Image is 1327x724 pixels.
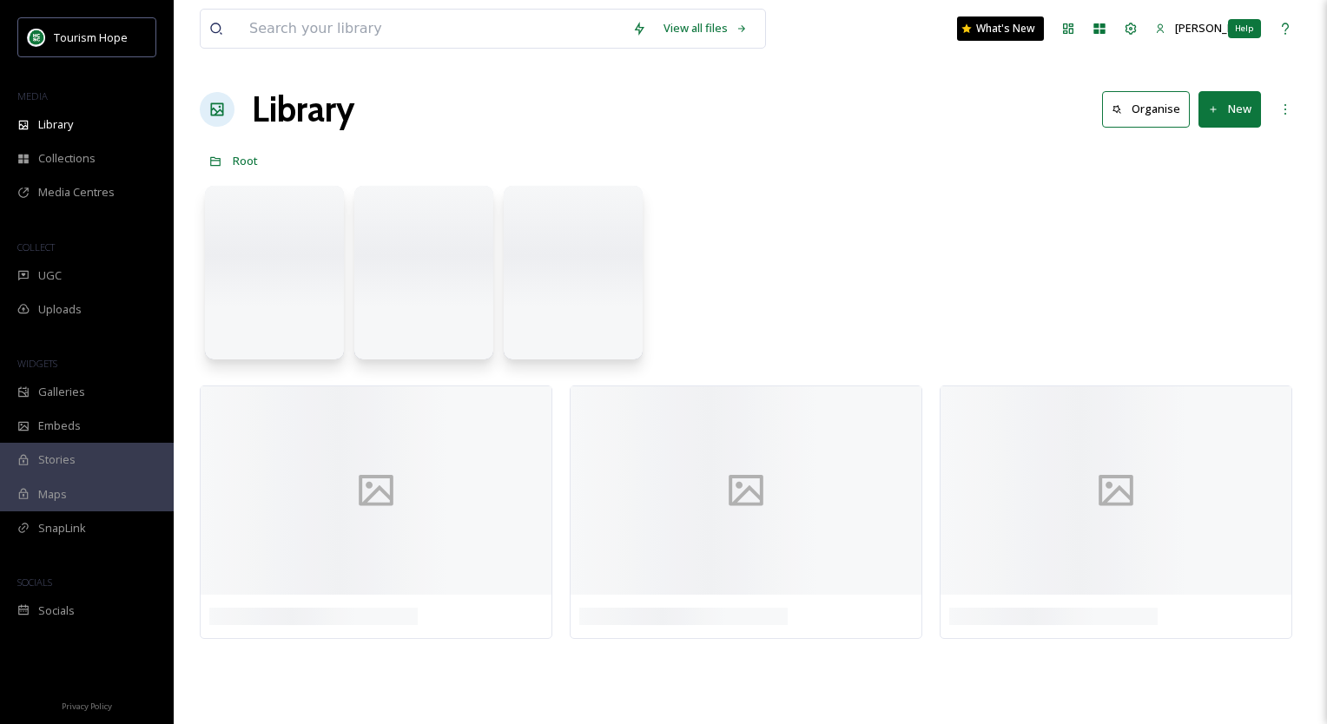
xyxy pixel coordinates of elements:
[38,418,81,434] span: Embeds
[38,150,96,167] span: Collections
[17,357,57,370] span: WIDGETS
[17,240,55,253] span: COLLECT
[38,301,82,318] span: Uploads
[1146,11,1270,45] a: [PERSON_NAME]
[38,602,75,619] span: Socials
[62,694,112,715] a: Privacy Policy
[1102,91,1190,127] button: Organise
[38,486,67,503] span: Maps
[252,83,354,135] a: Library
[1270,13,1301,44] a: Help
[28,29,45,46] img: logo.png
[241,10,624,48] input: Search your library
[38,116,73,133] span: Library
[1198,91,1261,127] button: New
[1102,91,1198,127] a: Organise
[957,16,1044,41] a: What's New
[54,30,128,45] span: Tourism Hope
[233,150,258,171] a: Root
[38,184,115,201] span: Media Centres
[233,153,258,168] span: Root
[62,701,112,712] span: Privacy Policy
[1228,19,1261,38] div: Help
[38,520,86,536] span: SnapLink
[38,384,85,400] span: Galleries
[38,451,76,468] span: Stories
[17,89,48,102] span: MEDIA
[38,267,62,284] span: UGC
[1175,20,1261,36] span: [PERSON_NAME]
[17,576,52,589] span: SOCIALS
[655,11,756,45] a: View all files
